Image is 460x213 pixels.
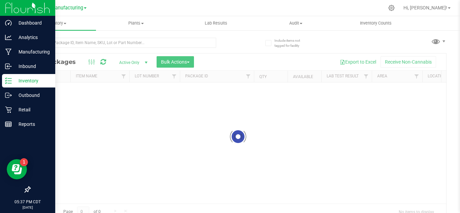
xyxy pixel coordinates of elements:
[96,16,176,30] a: Plants
[16,16,96,30] a: Inventory
[256,16,336,30] a: Audit
[387,5,396,11] div: Manage settings
[16,20,96,26] span: Inventory
[5,20,12,26] inline-svg: Dashboard
[5,77,12,84] inline-svg: Inventory
[12,120,52,128] p: Reports
[7,159,27,179] iframe: Resource center
[351,20,401,26] span: Inventory Counts
[336,16,416,30] a: Inventory Counts
[12,106,52,114] p: Retail
[30,38,216,48] input: Search Package ID, Item Name, SKU, Lot or Part Number...
[12,62,52,70] p: Inbound
[176,16,256,30] a: Lab Results
[5,106,12,113] inline-svg: Retail
[12,19,52,27] p: Dashboard
[256,20,335,26] span: Audit
[5,63,12,70] inline-svg: Inbound
[5,121,12,128] inline-svg: Reports
[3,199,52,205] p: 05:37 PM CDT
[196,20,236,26] span: Lab Results
[51,5,83,11] span: Manufacturing
[5,48,12,55] inline-svg: Manufacturing
[274,38,308,48] span: Include items not tagged for facility
[403,5,447,10] span: Hi, [PERSON_NAME]!
[20,158,28,166] iframe: Resource center unread badge
[12,77,52,85] p: Inventory
[3,205,52,210] p: [DATE]
[96,20,175,26] span: Plants
[12,91,52,99] p: Outbound
[5,92,12,99] inline-svg: Outbound
[5,34,12,41] inline-svg: Analytics
[12,33,52,41] p: Analytics
[12,48,52,56] p: Manufacturing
